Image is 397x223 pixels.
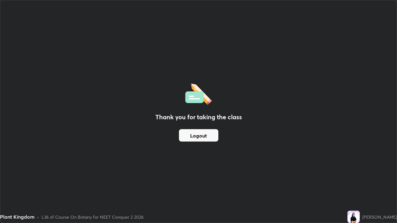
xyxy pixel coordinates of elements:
[362,214,397,220] div: [PERSON_NAME]
[185,81,212,105] img: offlineFeedback.1438e8b3.svg
[179,129,218,142] button: Logout
[37,214,39,220] div: •
[42,214,144,220] div: L36 of Course On Botany for NEET Conquer 2 2026
[347,211,360,223] img: 78eb7e52afb6447b95302e0b8cdd5389.jpg
[155,112,242,122] h2: Thank you for taking the class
